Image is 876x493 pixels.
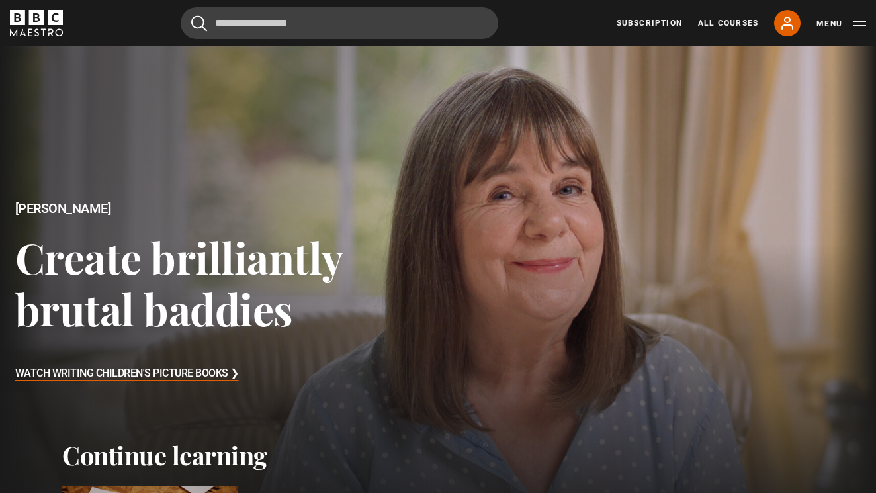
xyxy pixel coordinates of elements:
a: All Courses [698,17,758,29]
input: Search [181,7,498,39]
h3: Watch Writing Children's Picture Books ❯ [15,364,239,384]
h2: [PERSON_NAME] [15,201,439,216]
a: Subscription [617,17,682,29]
h2: Continue learning [62,440,814,471]
button: Submit the search query [191,15,207,32]
h3: Create brilliantly brutal baddies [15,232,439,334]
svg: BBC Maestro [10,10,63,36]
button: Toggle navigation [816,17,866,30]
